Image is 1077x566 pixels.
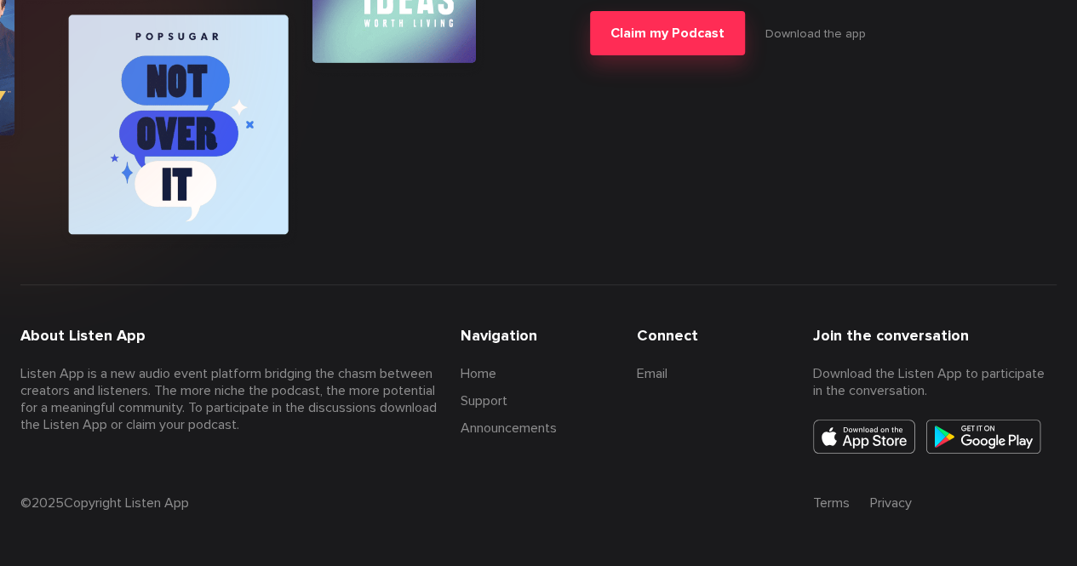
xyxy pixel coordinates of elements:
a: Support [461,392,507,409]
h3: Connect [637,326,793,345]
section: © 2025 Copyright Listen App [20,495,793,512]
a: Privacy [870,495,912,512]
img: Play Store [925,420,1041,454]
p: Listen App is a new audio event platform bridging the chasm between creators and listeners. The m... [20,365,440,433]
a: Terms [813,495,850,512]
h3: About Listen App [20,326,440,345]
h3: Navigation [461,326,616,345]
a: Download the app [765,26,866,42]
a: Home [461,365,496,382]
a: Announcements [461,420,557,437]
img: App Store [813,420,915,454]
p: Download the Listen App to participate in the conversation. [813,365,1057,399]
span: Claim my Podcast [610,25,725,42]
h3: Join the conversation [813,326,1057,345]
a: Email [637,365,667,382]
button: Claim my Podcast [590,11,745,55]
